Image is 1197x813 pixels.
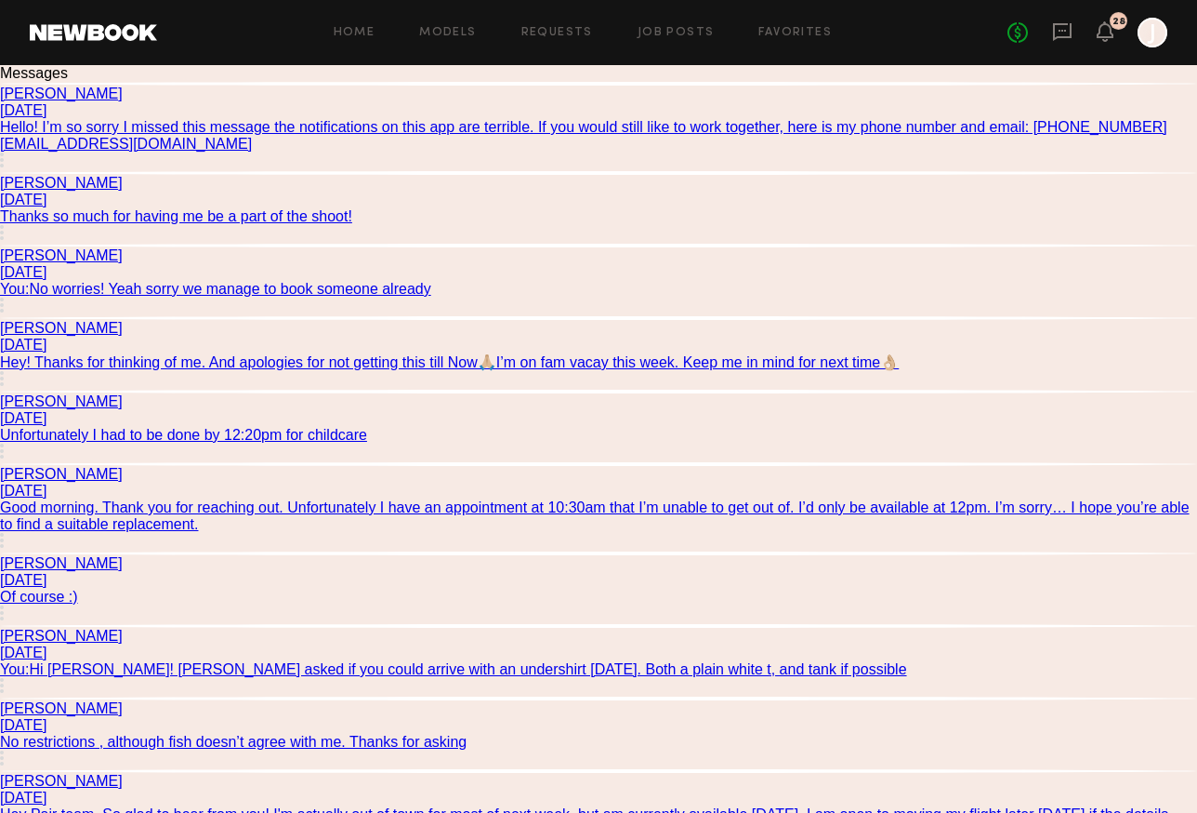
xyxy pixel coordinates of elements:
a: Models [419,27,476,39]
a: J [1138,18,1167,47]
a: Favorites [758,27,832,39]
a: Job Posts [638,27,715,39]
div: 28 [1112,17,1125,27]
a: Requests [521,27,593,39]
a: Home [334,27,375,39]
